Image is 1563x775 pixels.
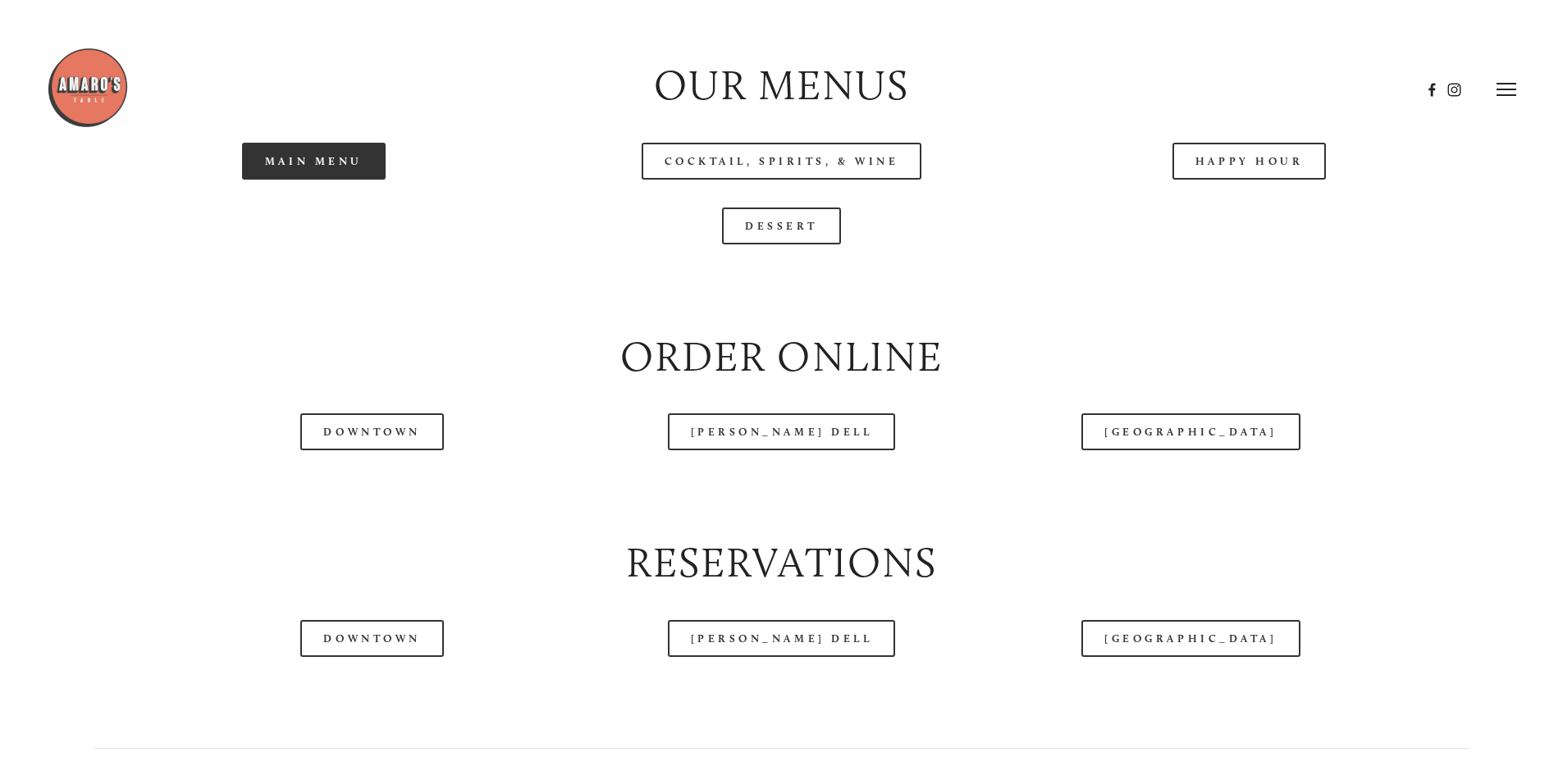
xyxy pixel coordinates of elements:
a: [PERSON_NAME] Dell [668,620,896,657]
a: Dessert [722,207,841,244]
a: Downtown [300,620,443,657]
a: [GEOGRAPHIC_DATA] [1081,620,1300,657]
a: [PERSON_NAME] Dell [668,413,896,450]
img: Amaro's Table [47,47,129,129]
h2: Order Online [94,328,1469,386]
h2: Reservations [94,534,1469,592]
a: Downtown [300,413,443,450]
a: [GEOGRAPHIC_DATA] [1081,413,1300,450]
